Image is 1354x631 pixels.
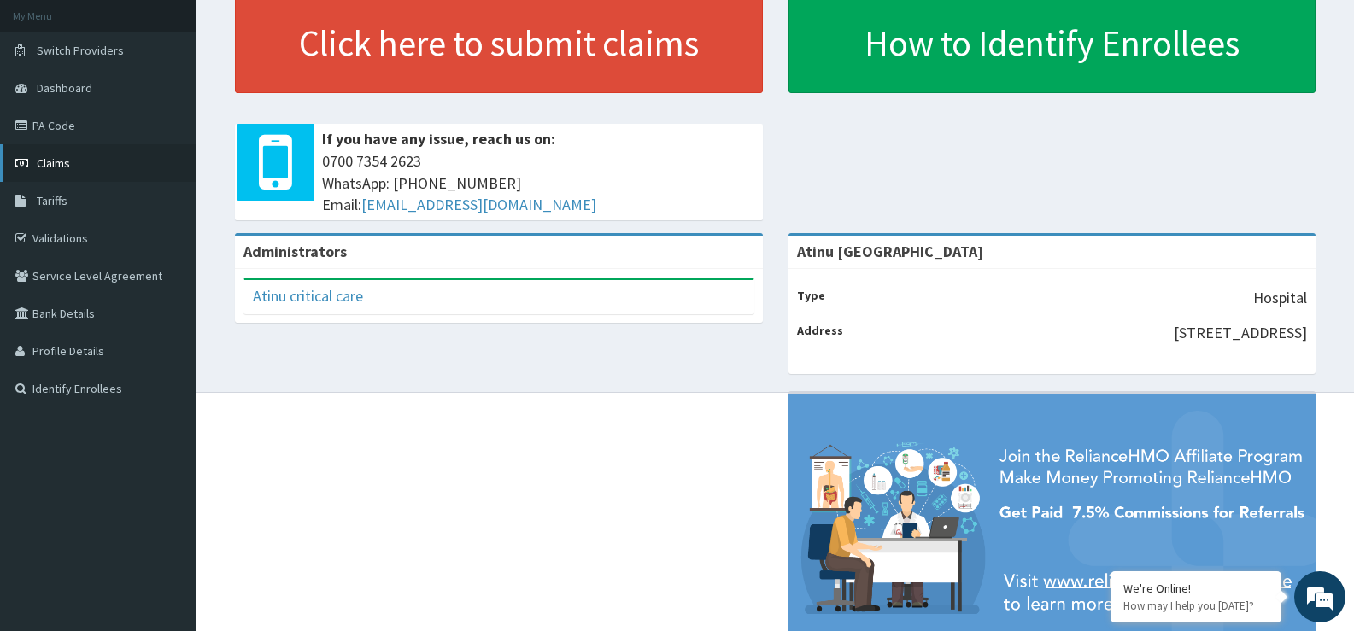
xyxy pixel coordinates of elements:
[9,436,325,496] textarea: Type your message and hit 'Enter'
[1174,322,1307,344] p: [STREET_ADDRESS]
[322,150,754,216] span: 0700 7354 2623 WhatsApp: [PHONE_NUMBER] Email:
[797,323,843,338] b: Address
[1123,581,1269,596] div: We're Online!
[1253,287,1307,309] p: Hospital
[253,286,363,306] a: Atinu critical care
[99,200,236,372] span: We're online!
[361,195,596,214] a: [EMAIL_ADDRESS][DOMAIN_NAME]
[89,96,287,118] div: Chat with us now
[32,85,69,128] img: d_794563401_company_1708531726252_794563401
[37,80,92,96] span: Dashboard
[797,288,825,303] b: Type
[1123,599,1269,613] p: How may I help you today?
[797,242,983,261] strong: Atinu [GEOGRAPHIC_DATA]
[322,129,555,149] b: If you have any issue, reach us on:
[37,155,70,171] span: Claims
[243,242,347,261] b: Administrators
[37,43,124,58] span: Switch Providers
[280,9,321,50] div: Minimize live chat window
[37,193,67,208] span: Tariffs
